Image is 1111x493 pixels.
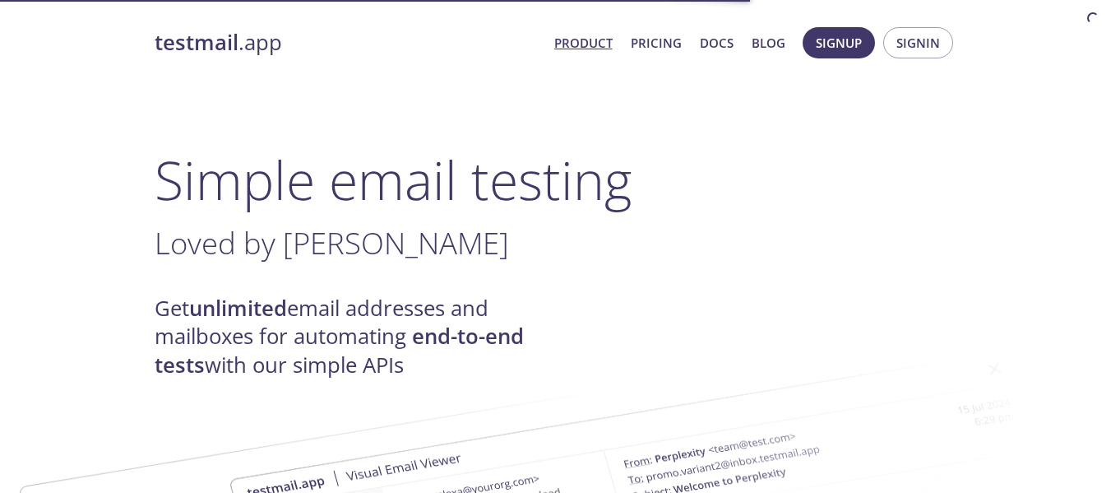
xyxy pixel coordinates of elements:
[631,32,682,53] a: Pricing
[752,32,785,53] a: Blog
[700,32,734,53] a: Docs
[554,32,613,53] a: Product
[155,29,541,57] a: testmail.app
[155,222,509,263] span: Loved by [PERSON_NAME]
[155,322,524,379] strong: end-to-end tests
[896,32,940,53] span: Signin
[883,27,953,58] button: Signin
[155,28,238,57] strong: testmail
[803,27,875,58] button: Signup
[155,148,957,212] h1: Simple email testing
[189,294,287,323] strong: unlimited
[155,295,556,379] h4: Get email addresses and mailboxes for automating with our simple APIs
[816,32,862,53] span: Signup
